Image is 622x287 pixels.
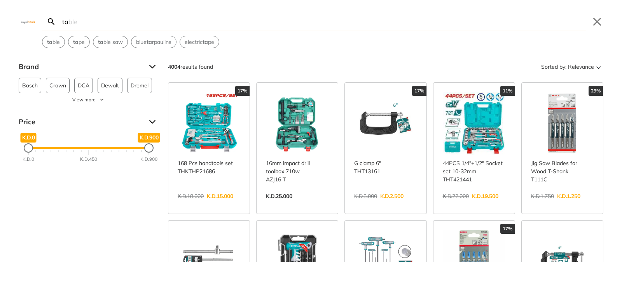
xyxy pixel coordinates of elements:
strong: 4004 [168,63,180,70]
span: electric pe [185,38,214,46]
div: Suggestion: table saw [93,36,128,48]
button: Close [591,16,603,28]
button: Dewalt [98,78,122,93]
button: Sorted by:Relevance Sort [540,61,603,73]
div: K.D.450 [80,156,97,163]
button: Crown [46,78,70,93]
button: View more [19,96,159,103]
button: DCA [74,78,93,93]
div: K.D.0 [23,156,34,163]
span: pe [73,38,85,46]
button: Select suggestion: electric tape [180,36,219,48]
button: Select suggestion: tape [68,36,89,48]
img: Close [19,20,37,23]
button: Select suggestion: table [42,36,65,48]
div: Minimum Price [24,143,33,153]
div: 11% [500,86,515,96]
div: 29% [589,86,603,96]
span: ble [47,38,60,46]
button: Select suggestion: blue tarpaulins [131,36,176,48]
div: K.D.900 [140,156,157,163]
strong: ta [98,38,103,45]
span: blue rpaulins [136,38,171,46]
span: DCA [78,78,89,93]
strong: ta [147,38,152,45]
div: 17% [412,86,426,96]
div: results found [168,61,213,73]
button: Bosch [19,78,41,93]
button: Dremel [127,78,152,93]
div: 17% [235,86,250,96]
span: Price [19,116,143,128]
strong: ta [47,38,52,45]
input: Search… [61,12,586,31]
button: Select suggestion: table saw [93,36,128,48]
div: Suggestion: tape [68,36,90,48]
div: Suggestion: electric tape [180,36,219,48]
div: Suggestion: table [42,36,65,48]
span: Dremel [131,78,149,93]
span: Dewalt [101,78,119,93]
div: Maximum Price [144,143,154,153]
span: Bosch [22,78,38,93]
div: Suggestion: blue tarpaulins [131,36,176,48]
svg: Search [47,17,56,26]
span: ble saw [98,38,123,46]
strong: ta [203,38,208,45]
svg: Sort [594,62,603,71]
div: 17% [500,224,515,234]
span: View more [72,96,96,103]
strong: ta [73,38,79,45]
span: Relevance [568,61,594,73]
span: Brand [19,61,143,73]
span: Crown [49,78,66,93]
